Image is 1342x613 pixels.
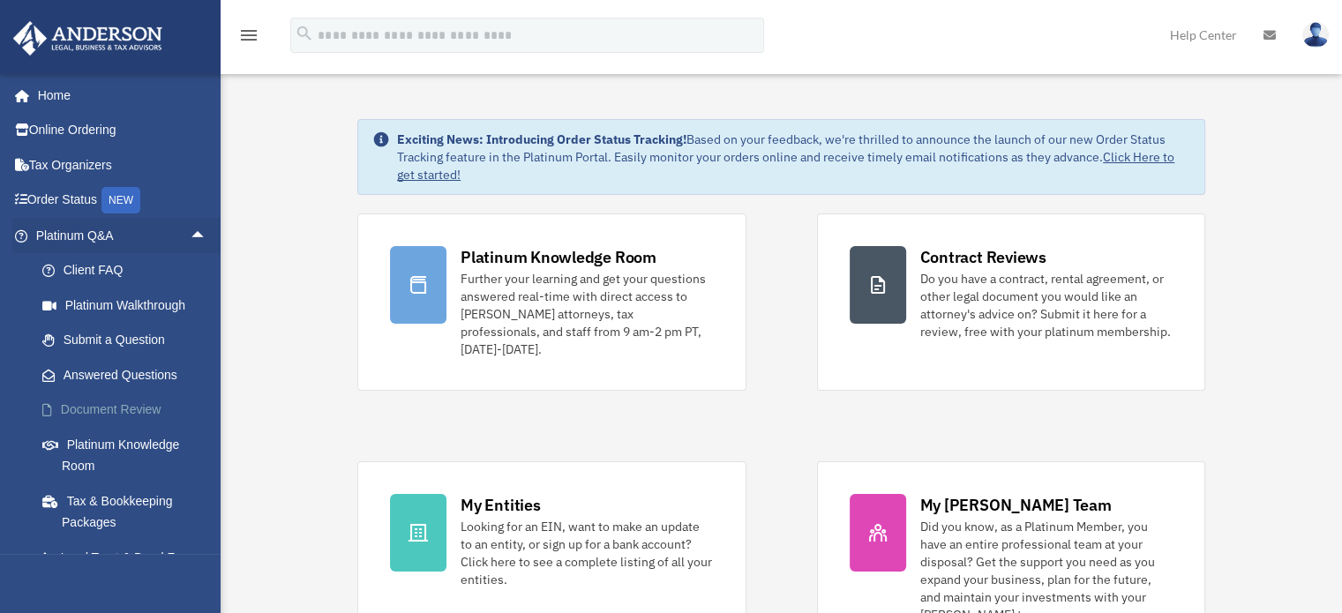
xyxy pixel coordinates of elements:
a: Client FAQ [25,253,234,288]
a: Click Here to get started! [397,149,1174,183]
i: menu [238,25,259,46]
div: My [PERSON_NAME] Team [920,494,1112,516]
a: Tax Organizers [12,147,234,183]
div: Platinum Knowledge Room [461,246,656,268]
div: NEW [101,187,140,213]
a: menu [238,31,259,46]
div: Looking for an EIN, want to make an update to an entity, or sign up for a bank account? Click her... [461,518,713,588]
i: search [295,24,314,43]
div: Further your learning and get your questions answered real-time with direct access to [PERSON_NAM... [461,270,713,358]
strong: Exciting News: Introducing Order Status Tracking! [397,131,686,147]
div: My Entities [461,494,540,516]
a: Home [12,78,225,113]
a: Platinum Walkthrough [25,288,234,323]
a: Tax & Bookkeeping Packages [25,483,234,540]
div: Based on your feedback, we're thrilled to announce the launch of our new Order Status Tracking fe... [397,131,1190,183]
div: Do you have a contract, rental agreement, or other legal document you would like an attorney's ad... [920,270,1173,340]
img: User Pic [1302,22,1329,48]
a: Platinum Q&Aarrow_drop_up [12,218,234,253]
a: Platinum Knowledge Room [25,427,234,483]
a: Land Trust & Deed Forum [25,540,234,575]
a: Document Review [25,392,234,428]
div: Contract Reviews [920,246,1046,268]
a: Online Ordering [12,113,234,148]
a: Answered Questions [25,357,234,392]
a: Order StatusNEW [12,183,234,219]
a: Platinum Knowledge Room Further your learning and get your questions answered real-time with dire... [357,213,746,391]
img: Anderson Advisors Platinum Portal [8,21,168,56]
span: arrow_drop_up [190,218,225,254]
a: Contract Reviews Do you have a contract, rental agreement, or other legal document you would like... [817,213,1205,391]
a: Submit a Question [25,323,234,358]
